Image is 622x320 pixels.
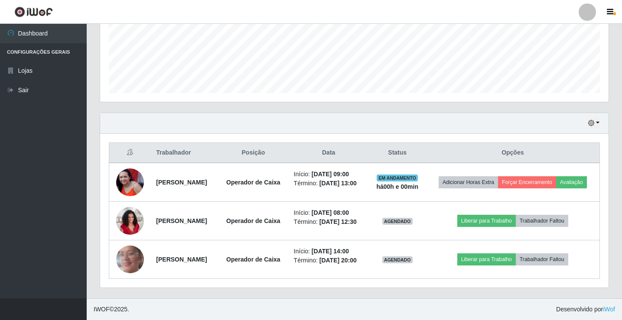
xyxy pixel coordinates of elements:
span: Desenvolvido por [556,305,615,314]
img: 1756678800904.jpeg [116,202,144,239]
li: Início: [294,208,364,217]
img: 1743338839822.jpeg [116,168,144,196]
button: Adicionar Horas Extra [439,176,498,188]
li: Término: [294,217,364,226]
strong: Operador de Caixa [226,256,280,263]
time: [DATE] 14:00 [312,248,349,255]
li: Término: [294,179,364,188]
li: Início: [294,247,364,256]
a: iWof [603,306,615,313]
strong: [PERSON_NAME] [156,217,207,224]
span: EM ANDAMENTO [377,175,418,181]
strong: [PERSON_NAME] [156,179,207,186]
time: [DATE] 12:30 [319,218,357,225]
button: Liberar para Trabalho [457,215,516,227]
strong: Operador de Caixa [226,179,280,186]
button: Liberar para Trabalho [457,253,516,265]
span: IWOF [94,306,110,313]
time: [DATE] 08:00 [312,209,349,216]
strong: [PERSON_NAME] [156,256,207,263]
button: Trabalhador Faltou [516,215,568,227]
span: AGENDADO [382,256,413,263]
strong: há 00 h e 00 min [376,183,418,190]
time: [DATE] 09:00 [312,171,349,178]
img: 1744402727392.jpeg [116,229,144,290]
span: AGENDADO [382,218,413,225]
strong: Operador de Caixa [226,217,280,224]
button: Trabalhador Faltou [516,253,568,265]
li: Término: [294,256,364,265]
li: Início: [294,170,364,179]
time: [DATE] 20:00 [319,257,357,264]
time: [DATE] 13:00 [319,180,357,187]
span: © 2025 . [94,305,129,314]
th: Posição [218,143,288,163]
th: Data [289,143,369,163]
button: Forçar Encerramento [498,176,556,188]
th: Trabalhador [151,143,218,163]
button: Avaliação [556,176,587,188]
th: Status [369,143,426,163]
th: Opções [426,143,600,163]
img: CoreUI Logo [14,6,53,17]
